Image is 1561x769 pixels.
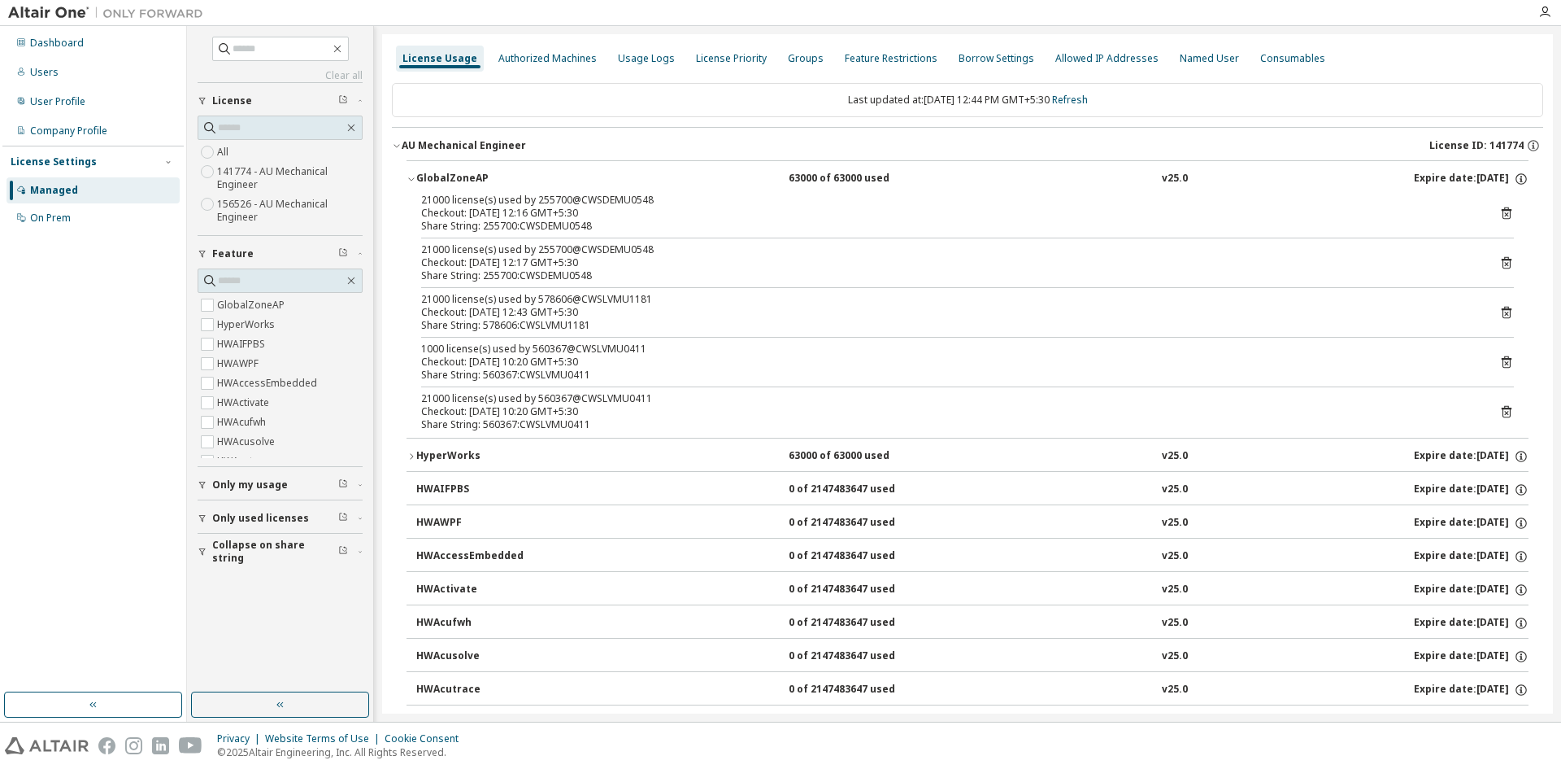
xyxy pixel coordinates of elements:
div: v25.0 [1162,616,1188,631]
div: Users [30,66,59,79]
div: 0 of 2147483647 used [789,616,935,631]
img: instagram.svg [125,737,142,754]
div: Named User [1180,52,1239,65]
label: GlobalZoneAP [217,295,288,315]
div: AU Mechanical Engineer [402,139,526,152]
img: altair_logo.svg [5,737,89,754]
button: HWAcuview0 of 2147483647 usedv25.0Expire date:[DATE] [416,706,1528,741]
label: HyperWorks [217,315,278,334]
button: HWActivate0 of 2147483647 usedv25.0Expire date:[DATE] [416,572,1528,608]
div: v25.0 [1162,449,1188,464]
div: Expire date: [DATE] [1414,649,1528,664]
div: 0 of 2147483647 used [789,483,935,497]
div: License Usage [402,52,477,65]
div: Authorized Machines [498,52,597,65]
div: Expire date: [DATE] [1414,449,1528,464]
div: Expire date: [DATE] [1414,549,1528,564]
div: Checkout: [DATE] 10:20 GMT+5:30 [421,356,1475,369]
button: Only used licenses [198,500,363,536]
button: HWAcufwh0 of 2147483647 usedv25.0Expire date:[DATE] [416,605,1528,641]
button: HyperWorks63000 of 63000 usedv25.0Expire date:[DATE] [407,439,1528,474]
img: youtube.svg [179,737,202,754]
div: 0 of 2147483647 used [789,683,935,697]
div: Expire date: [DATE] [1414,683,1528,697]
span: Feature [212,247,254,260]
img: facebook.svg [98,737,115,754]
div: Share String: 255700:CWSDEMU0548 [421,269,1475,282]
div: Company Profile [30,125,107,138]
div: 21000 license(s) used by 255700@CWSDEMU0548 [421,243,1475,256]
span: Only my usage [212,478,288,492]
div: User Profile [30,95,85,108]
div: Borrow Settings [959,52,1034,65]
span: License [212,94,252,107]
label: All [217,142,232,162]
div: v25.0 [1162,683,1188,697]
div: Share String: 560367:CWSLVMU0411 [421,418,1475,431]
div: Dashboard [30,37,84,50]
div: Checkout: [DATE] 12:17 GMT+5:30 [421,256,1475,269]
label: HWAccessEmbedded [217,374,320,393]
a: Refresh [1052,93,1088,107]
button: Collapse on share string [198,534,363,570]
div: v25.0 [1162,649,1188,664]
div: 0 of 2147483647 used [789,516,935,531]
div: GlobalZoneAP [416,172,563,186]
div: HyperWorks [416,449,563,464]
div: HWAcusolve [416,649,563,664]
div: 0 of 2147483647 used [789,583,935,597]
span: Collapse on share string [212,539,338,565]
div: Checkout: [DATE] 12:16 GMT+5:30 [421,207,1475,220]
label: HWAcusolve [217,432,278,452]
div: HWAcufwh [416,616,563,631]
div: 0 of 2147483647 used [789,649,935,664]
div: HWActivate [416,583,563,597]
div: Feature Restrictions [845,52,937,65]
div: v25.0 [1162,549,1188,564]
div: 0 of 2147483647 used [789,549,935,564]
div: Expire date: [DATE] [1414,616,1528,631]
label: 156526 - AU Mechanical Engineer [217,194,363,227]
div: Groups [788,52,824,65]
label: HWAIFPBS [217,334,268,354]
button: HWAccessEmbedded0 of 2147483647 usedv25.0Expire date:[DATE] [416,539,1528,575]
button: GlobalZoneAP63000 of 63000 usedv25.0Expire date:[DATE] [407,161,1528,197]
div: Cookie Consent [385,732,468,745]
div: Checkout: [DATE] 12:43 GMT+5:30 [421,306,1475,319]
div: v25.0 [1162,172,1188,186]
div: 21000 license(s) used by 578606@CWSLVMU1181 [421,293,1475,306]
span: Clear filter [338,94,348,107]
div: v25.0 [1162,583,1188,597]
div: Privacy [217,732,265,745]
span: Clear filter [338,247,348,260]
div: Checkout: [DATE] 10:20 GMT+5:30 [421,405,1475,418]
div: Expire date: [DATE] [1414,172,1528,186]
div: 21000 license(s) used by 255700@CWSDEMU0548 [421,194,1475,207]
div: Expire date: [DATE] [1414,516,1528,531]
span: Only used licenses [212,512,309,525]
div: Managed [30,184,78,197]
label: HWAcufwh [217,413,269,432]
div: 1000 license(s) used by 560367@CWSLVMU0411 [421,343,1475,356]
div: License Priority [696,52,767,65]
button: HWAIFPBS0 of 2147483647 usedv25.0Expire date:[DATE] [416,472,1528,508]
span: License ID: 141774 [1429,139,1524,152]
div: Last updated at: [DATE] 12:44 PM GMT+5:30 [392,83,1543,117]
p: © 2025 Altair Engineering, Inc. All Rights Reserved. [217,745,468,759]
div: Share String: 255700:CWSDEMU0548 [421,220,1475,233]
div: On Prem [30,212,71,225]
div: License Settings [11,155,97,168]
label: HWActivate [217,393,272,413]
span: Clear filter [338,478,348,492]
img: linkedin.svg [152,737,169,754]
div: HWAcutrace [416,683,563,697]
button: License [198,83,363,119]
button: Only my usage [198,467,363,503]
button: HWAcutrace0 of 2147483647 usedv25.0Expire date:[DATE] [416,672,1528,708]
img: Altair One [8,5,211,21]
button: Feature [198,236,363,272]
button: HWAcusolve0 of 2147483647 usedv25.0Expire date:[DATE] [416,639,1528,675]
div: Share String: 560367:CWSLVMU0411 [421,369,1475,382]
label: HWAWPF [217,354,262,374]
div: Consumables [1260,52,1325,65]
